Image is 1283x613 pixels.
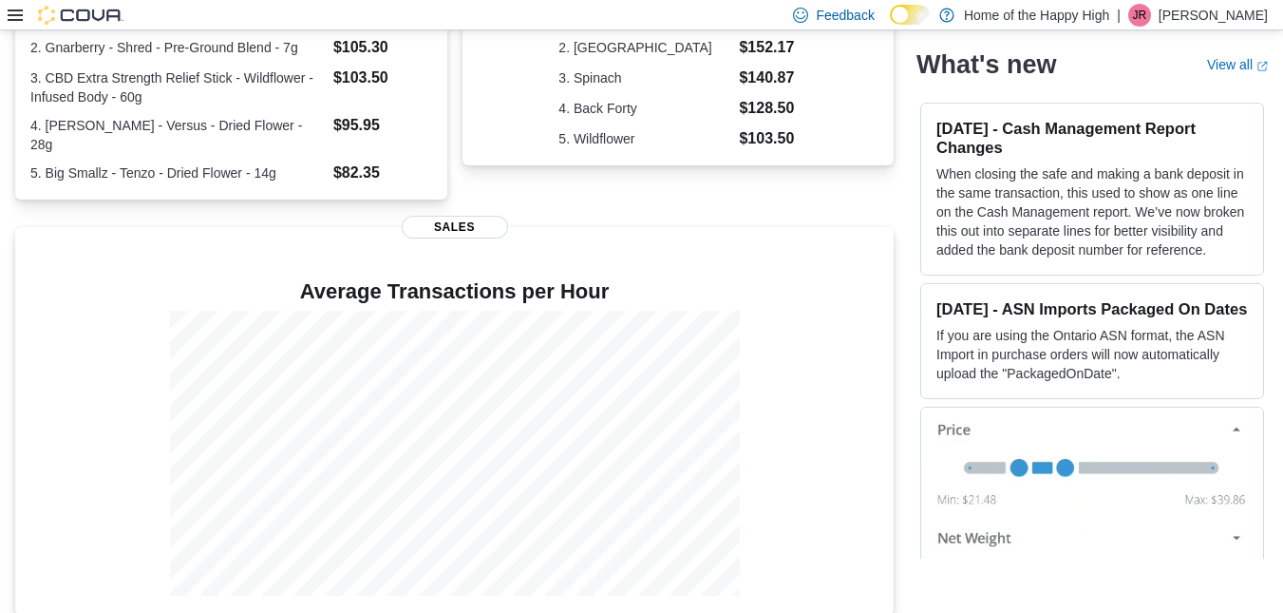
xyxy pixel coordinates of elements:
dt: 3. Spinach [558,68,731,87]
dt: 4. Back Forty [558,99,731,118]
dt: 3. CBD Extra Strength Relief Stick - Wildflower - Infused Body - 60g [30,68,326,106]
h3: [DATE] - ASN Imports Packaged On Dates [936,299,1248,318]
dd: $95.95 [333,114,432,137]
p: Home of the Happy High [964,4,1109,27]
dd: $152.17 [739,36,797,59]
dt: 5. Big Smallz - Tenzo - Dried Flower - 14g [30,163,326,182]
h2: What's new [916,49,1056,80]
span: Dark Mode [890,25,891,26]
dt: 2. [GEOGRAPHIC_DATA] [558,38,731,57]
span: Feedback [816,6,874,25]
dd: $103.50 [333,67,432,89]
dt: 4. [PERSON_NAME] - Versus - Dried Flower - 28g [30,116,326,154]
span: Sales [402,216,508,239]
input: Dark Mode [890,5,930,25]
div: Jazmine Rice [1128,4,1151,27]
dd: $128.50 [739,97,797,120]
span: JR [1133,4,1147,27]
dd: $103.50 [739,127,797,150]
dd: $105.30 [333,36,432,59]
dt: 5. Wildflower [558,129,731,148]
dt: 2. Gnarberry - Shred - Pre-Ground Blend - 7g [30,38,326,57]
a: View allExternal link [1207,57,1268,72]
p: [PERSON_NAME] [1159,4,1268,27]
dd: $82.35 [333,162,432,184]
dd: $140.87 [739,67,797,89]
p: | [1117,4,1121,27]
img: Cova [38,6,123,25]
p: If you are using the Ontario ASN format, the ASN Import in purchase orders will now automatically... [936,326,1248,383]
p: When closing the safe and making a bank deposit in the same transaction, this used to show as one... [936,164,1248,259]
h4: Average Transactions per Hour [30,280,878,303]
h3: [DATE] - Cash Management Report Changes [936,119,1248,157]
svg: External link [1256,60,1268,71]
